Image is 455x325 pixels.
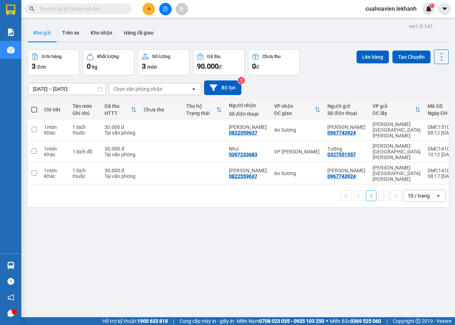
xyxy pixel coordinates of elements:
[191,86,197,92] svg: open
[101,100,140,119] th: Toggle SortBy
[204,80,241,95] button: Bộ lọc
[83,49,134,75] button: Khối lượng0kg
[73,168,97,179] div: 1 bịch thuốc
[44,146,65,152] div: 1 món
[73,149,97,154] div: 1 bịch đồ
[271,100,324,119] th: Toggle SortBy
[229,152,257,157] div: 0397233683
[327,130,356,136] div: 0967743924
[229,168,267,173] div: THÙY LINH
[57,24,85,41] button: Trên xe
[438,3,451,15] button: caret-down
[373,165,421,182] div: [PERSON_NAME][GEOGRAPHIC_DATA][PERSON_NAME]
[441,6,448,12] span: caret-down
[392,51,430,63] button: Tạo Chuyến
[229,146,267,152] div: Như
[229,173,257,179] div: 0822559637
[238,77,245,84] sup: 2
[274,171,320,176] div: An Sương
[142,62,146,70] span: 3
[44,107,65,112] div: Chi tiết
[237,317,324,325] span: Miền Nam
[7,278,14,285] span: question-circle
[327,110,365,116] div: Số điện thoại
[44,152,65,157] div: Khác
[366,190,376,201] button: 1
[186,103,216,109] div: Thu hộ
[274,149,320,154] div: VP [PERSON_NAME]
[425,6,432,12] img: icon-new-feature
[152,54,170,59] div: Số lượng
[92,64,97,70] span: kg
[7,28,15,36] img: solution-icon
[186,110,216,116] div: Trạng thái
[42,54,61,59] div: Đơn hàng
[105,168,136,173] div: 30.000 đ
[44,124,65,130] div: 1 món
[137,318,168,324] strong: 1900 633 818
[97,54,119,59] div: Khối lượng
[143,3,155,15] button: plus
[146,6,151,11] span: plus
[176,3,188,15] button: aim
[274,110,315,116] div: ĐC giao
[105,130,136,136] div: Tại văn phòng
[193,49,245,75] button: Đã thu90.000đ
[327,103,365,109] div: Người gửi
[113,85,162,93] div: Chọn văn phòng nhận
[429,3,434,8] sup: 1
[7,46,15,54] img: warehouse-icon
[327,168,365,173] div: Linh
[327,146,365,152] div: Tường
[430,3,433,8] span: 1
[85,24,118,41] button: Kho nhận
[7,262,15,269] img: warehouse-icon
[256,64,259,70] span: đ
[30,6,34,11] span: search
[105,110,131,116] div: HTTT
[219,64,221,70] span: đ
[373,103,415,109] div: VP gửi
[274,103,315,109] div: VP nhận
[37,64,46,70] span: đơn
[7,310,14,317] span: message
[73,124,97,136] div: 1 bịch thuốc
[330,317,381,325] span: Miền Bắc
[369,100,424,119] th: Toggle SortBy
[373,121,421,138] div: [PERSON_NAME][GEOGRAPHIC_DATA][PERSON_NAME]
[118,24,159,41] button: Hàng đã giao
[6,5,15,15] img: logo-vxr
[326,320,328,323] span: ⚪️
[327,152,356,157] div: 0327551557
[73,110,97,116] div: Ghi chú
[183,100,225,119] th: Toggle SortBy
[373,110,415,116] div: ĐC lấy
[28,83,106,95] input: Select a date range.
[435,193,441,199] svg: open
[173,317,174,325] span: |
[274,127,320,133] div: An Sương
[28,24,57,41] button: Kho gửi
[147,64,157,70] span: món
[105,146,136,152] div: 30.000 đ
[105,124,136,130] div: 30.000 đ
[87,62,91,70] span: 0
[44,130,65,136] div: Khác
[386,317,387,325] span: |
[229,103,267,108] div: Người nhận
[105,173,136,179] div: Tại văn phòng
[28,49,79,75] button: Đơn hàng3đơn
[252,62,256,70] span: 0
[159,3,172,15] button: file-add
[207,54,220,59] div: Đã thu
[360,4,422,13] span: cuahoavien.lekhanh
[248,49,300,75] button: Chưa thu0đ
[102,317,168,325] span: Hỗ trợ kỹ thuật:
[229,130,257,136] div: 0822559637
[409,22,433,30] div: ver 1.8.147
[44,173,65,179] div: Khác
[163,6,168,11] span: file-add
[105,103,131,109] div: Đã thu
[138,49,189,75] button: Số lượng3món
[262,54,280,59] div: Chưa thu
